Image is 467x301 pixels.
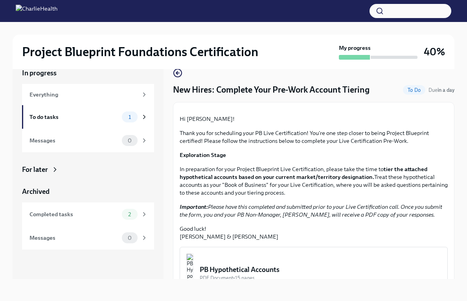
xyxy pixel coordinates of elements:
span: 1 [124,114,136,120]
div: PDF Document • 15 pages [200,274,441,282]
strong: My progress [339,44,371,52]
a: Archived [22,187,154,196]
div: Everything [29,90,138,99]
div: Messages [29,234,119,242]
span: Due [428,87,454,93]
div: Completed tasks [29,210,119,219]
a: For later [22,165,154,174]
a: Everything [22,84,154,105]
img: PB Hypothetical Accounts [186,254,193,301]
strong: Exploration Stage [180,151,226,159]
div: For later [22,165,48,174]
h4: New Hires: Complete Your Pre-Work Account Tiering [173,84,370,96]
p: Hi [PERSON_NAME]! [180,115,448,123]
p: Thank you for scheduling your PB Live Certification! You're one step closer to being Project Blue... [180,129,448,145]
a: To do tasks1 [22,105,154,129]
div: To do tasks [29,113,119,121]
em: Please have this completed and submitted prior to your Live Certification call. Once you submit t... [180,203,442,218]
p: Good luck! [PERSON_NAME] & [PERSON_NAME] [180,225,448,241]
img: CharlieHealth [16,5,57,17]
a: Messages0 [22,226,154,250]
span: 0 [123,138,136,144]
h2: Project Blueprint Foundations Certification [22,44,258,60]
strong: Important: [180,203,208,210]
a: Messages0 [22,129,154,152]
h3: 40% [424,45,445,59]
div: Messages [29,136,119,145]
a: Completed tasks2 [22,202,154,226]
span: To Do [403,87,425,93]
span: October 9th, 2025 07:00 [428,86,454,94]
span: 2 [123,212,136,217]
p: In preparation for your Project Blueprint Live Certification, please take the time to Treat these... [180,165,448,197]
strong: in a day [438,87,454,93]
a: In progress [22,68,154,78]
div: PB Hypothetical Accounts [200,265,441,274]
span: 0 [123,235,136,241]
